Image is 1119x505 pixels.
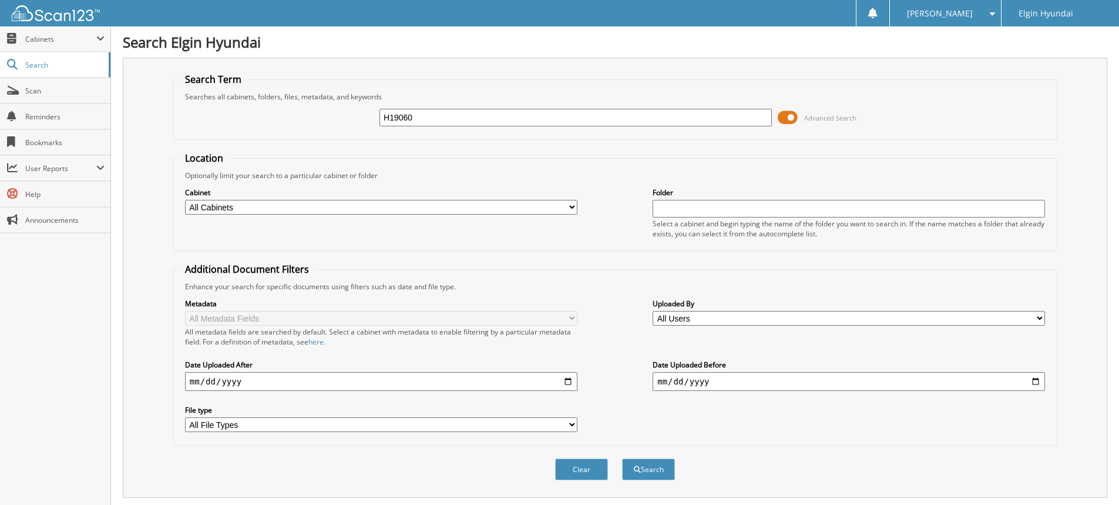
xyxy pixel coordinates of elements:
[179,152,229,165] legend: Location
[25,138,105,148] span: Bookmarks
[653,299,1045,309] label: Uploaded By
[25,163,96,173] span: User Reports
[25,112,105,122] span: Reminders
[123,32,1107,52] h1: Search Elgin Hyundai
[653,188,1045,198] label: Folder
[185,372,577,391] input: start
[653,372,1045,391] input: end
[653,360,1045,370] label: Date Uploaded Before
[622,459,675,480] button: Search
[804,113,856,122] span: Advanced Search
[653,219,1045,239] div: Select a cabinet and begin typing the name of the folder you want to search in. If the name match...
[25,34,96,44] span: Cabinets
[185,188,577,198] label: Cabinet
[179,282,1051,292] div: Enhance your search for specific documents using filters such as date and file type.
[179,170,1051,180] div: Optionally limit your search to a particular cabinet or folder
[555,459,608,480] button: Clear
[179,73,247,86] legend: Search Term
[308,337,324,347] a: here
[907,10,973,17] span: [PERSON_NAME]
[1019,10,1073,17] span: Elgin Hyundai
[25,86,105,96] span: Scan
[179,92,1051,102] div: Searches all cabinets, folders, files, metadata, and keywords
[179,263,315,276] legend: Additional Document Filters
[25,60,103,70] span: Search
[185,299,577,309] label: Metadata
[25,189,105,199] span: Help
[185,405,577,415] label: File type
[25,215,105,225] span: Announcements
[12,5,100,21] img: scan123-logo-white.svg
[185,327,577,347] div: All metadata fields are searched by default. Select a cabinet with metadata to enable filtering b...
[185,360,577,370] label: Date Uploaded After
